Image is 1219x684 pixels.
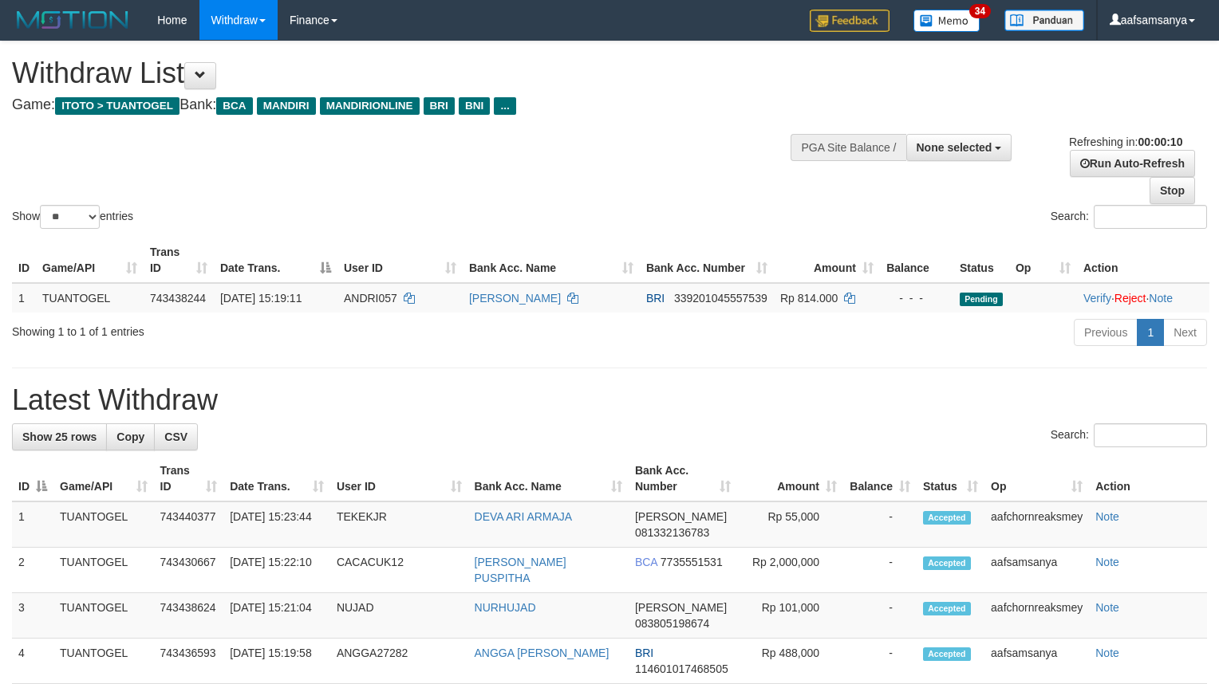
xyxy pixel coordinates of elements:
th: Op: activate to sort column ascending [1009,238,1077,283]
a: Note [1095,510,1119,523]
td: TUANTOGEL [53,548,154,593]
span: Accepted [923,602,971,615]
span: 34 [969,4,991,18]
th: Op: activate to sort column ascending [984,456,1089,501]
td: TUANTOGEL [53,501,154,548]
td: 743440377 [154,501,224,548]
span: Show 25 rows [22,430,97,443]
a: Note [1095,556,1119,568]
span: ANDRI057 [344,292,397,305]
a: Run Auto-Refresh [1070,150,1195,177]
span: [DATE] 15:19:11 [220,292,302,305]
td: aafchornreaksmey [984,501,1089,548]
td: NUJAD [330,593,468,639]
td: aafchornreaksmey [984,593,1089,639]
span: Copy 081332136783 to clipboard [635,526,709,539]
td: 2 [12,548,53,593]
th: ID [12,238,36,283]
label: Search: [1051,423,1207,447]
a: NURHUJAD [475,601,536,614]
th: ID: activate to sort column descending [12,456,53,501]
a: Previous [1074,319,1138,346]
span: BRI [646,292,665,305]
span: 743438244 [150,292,206,305]
th: Bank Acc. Number: activate to sort column ascending [640,238,774,283]
img: panduan.png [1004,10,1084,31]
td: Rp 488,000 [737,639,843,684]
a: [PERSON_NAME] PUSPITHA [475,556,566,584]
td: TUANTOGEL [36,283,144,313]
span: Accepted [923,647,971,661]
span: BCA [635,556,657,568]
th: Game/API: activate to sort column ascending [53,456,154,501]
span: Copy 7735551531 to clipboard [661,556,723,568]
button: None selected [906,134,1012,161]
td: - [843,593,917,639]
a: Next [1163,319,1207,346]
span: Copy 083805198674 to clipboard [635,617,709,630]
span: Refreshing in: [1069,136,1182,148]
input: Search: [1094,423,1207,447]
td: TUANTOGEL [53,593,154,639]
span: MANDIRIONLINE [320,97,420,115]
div: PGA Site Balance / [791,134,905,161]
a: Note [1149,292,1173,305]
a: Note [1095,647,1119,659]
span: BNI [459,97,490,115]
td: 1 [12,283,36,313]
span: BCA [216,97,252,115]
th: Balance [880,238,953,283]
span: Accepted [923,511,971,525]
th: Date Trans.: activate to sort column descending [214,238,337,283]
a: 1 [1137,319,1164,346]
a: Stop [1150,177,1195,204]
a: DEVA ARI ARMAJA [475,510,573,523]
img: MOTION_logo.png [12,8,133,32]
a: Reject [1114,292,1146,305]
img: Feedback.jpg [810,10,890,32]
td: aafsamsanya [984,639,1089,684]
th: Bank Acc. Name: activate to sort column ascending [468,456,629,501]
th: Bank Acc. Name: activate to sort column ascending [463,238,640,283]
td: ANGGA27282 [330,639,468,684]
span: Copy 114601017468505 to clipboard [635,662,728,675]
th: Bank Acc. Number: activate to sort column ascending [629,456,737,501]
th: Balance: activate to sort column ascending [843,456,917,501]
td: 4 [12,639,53,684]
td: - [843,548,917,593]
td: · · [1077,283,1209,313]
th: Status [953,238,1009,283]
span: None selected [917,141,992,154]
h4: Game: Bank: [12,97,797,113]
span: ... [494,97,515,115]
div: Showing 1 to 1 of 1 entries [12,317,496,340]
span: [PERSON_NAME] [635,601,727,614]
strong: 00:00:10 [1138,136,1182,148]
td: [DATE] 15:21:04 [223,593,330,639]
a: Show 25 rows [12,423,107,450]
span: BRI [424,97,455,115]
select: Showentries [40,205,100,229]
input: Search: [1094,205,1207,229]
td: [DATE] 15:22:10 [223,548,330,593]
td: aafsamsanya [984,548,1089,593]
td: 1 [12,501,53,548]
div: - - - [886,290,947,306]
td: 743438624 [154,593,224,639]
td: TUANTOGEL [53,639,154,684]
td: Rp 55,000 [737,501,843,548]
th: Game/API: activate to sort column ascending [36,238,144,283]
th: Trans ID: activate to sort column ascending [154,456,224,501]
td: 3 [12,593,53,639]
a: CSV [154,423,198,450]
a: ANGGA [PERSON_NAME] [475,647,609,659]
label: Show entries [12,205,133,229]
span: Copy [116,430,144,443]
label: Search: [1051,205,1207,229]
a: Copy [106,423,155,450]
td: 743436593 [154,639,224,684]
td: Rp 101,000 [737,593,843,639]
span: Pending [960,293,1003,306]
span: BRI [635,647,653,659]
td: [DATE] 15:19:58 [223,639,330,684]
